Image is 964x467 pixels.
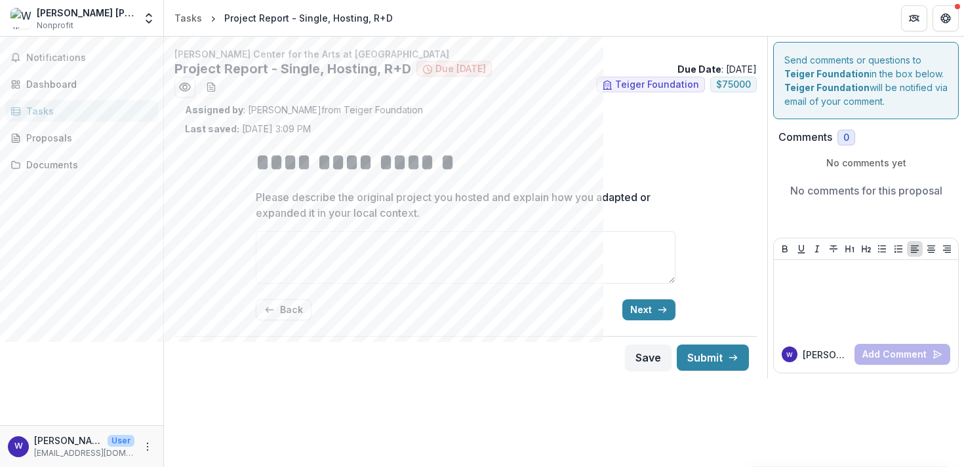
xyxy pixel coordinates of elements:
[169,9,398,28] nav: breadcrumb
[778,156,954,170] p: No comments yet
[37,6,134,20] div: [PERSON_NAME] [PERSON_NAME][GEOGRAPHIC_DATA]
[26,158,148,172] div: Documents
[185,123,239,134] strong: Last saved:
[5,127,158,149] a: Proposals
[185,103,746,117] p: : [PERSON_NAME] from Teiger Foundation
[26,104,148,118] div: Tasks
[809,241,825,257] button: Italicize
[10,8,31,29] img: William Marsh Rice University
[843,132,849,143] span: 0
[677,62,757,76] p: : [DATE]
[777,241,793,257] button: Bold
[5,73,158,95] a: Dashboard
[26,77,148,91] div: Dashboard
[185,104,243,115] strong: Assigned by
[34,434,102,447] p: [PERSON_NAME]
[615,79,699,90] span: Teiger Foundation
[784,82,870,93] strong: Teiger Foundation
[803,348,849,362] p: [PERSON_NAME]
[891,241,906,257] button: Ordered List
[5,154,158,176] a: Documents
[5,100,158,122] a: Tasks
[907,241,923,257] button: Align Left
[26,131,148,145] div: Proposals
[677,64,721,75] strong: Due Date
[174,11,202,25] div: Tasks
[14,442,23,451] div: Whitney
[185,122,311,136] p: [DATE] 3:09 PM
[174,77,195,98] button: Preview 4237087b-1fa1-4bcb-82c4-5b6806fe39c8.pdf
[140,5,158,31] button: Open entity switcher
[140,439,155,455] button: More
[716,79,751,90] span: $ 75000
[773,42,959,119] div: Send comments or questions to in the box below. will be notified via email of your comment.
[34,447,134,459] p: [EMAIL_ADDRESS][DOMAIN_NAME]
[874,241,890,257] button: Bullet List
[256,189,668,221] p: Please describe the original project you hosted and explain how you adapted or expanded it in you...
[933,5,959,31] button: Get Help
[939,241,955,257] button: Align Right
[201,77,222,98] button: download-word-button
[923,241,939,257] button: Align Center
[901,5,927,31] button: Partners
[108,435,134,447] p: User
[37,20,73,31] span: Nonprofit
[842,241,858,257] button: Heading 1
[169,9,207,28] a: Tasks
[435,64,486,75] span: Due [DATE]
[256,299,311,320] button: Back
[174,47,757,61] p: [PERSON_NAME] Center for the Arts at [GEOGRAPHIC_DATA]
[622,299,675,320] button: Next
[793,241,809,257] button: Underline
[625,345,672,371] button: Save
[174,61,411,77] h2: Project Report - Single, Hosting, R+D
[26,52,153,64] span: Notifications
[786,352,793,358] div: Whitney
[5,47,158,68] button: Notifications
[826,241,841,257] button: Strike
[858,241,874,257] button: Heading 2
[778,131,832,143] h2: Comments
[784,68,870,79] strong: Teiger Foundation
[790,183,942,198] p: No comments for this proposal
[854,344,950,365] button: Add Comment
[677,345,749,371] button: Submit
[224,11,393,25] div: Project Report - Single, Hosting, R+D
